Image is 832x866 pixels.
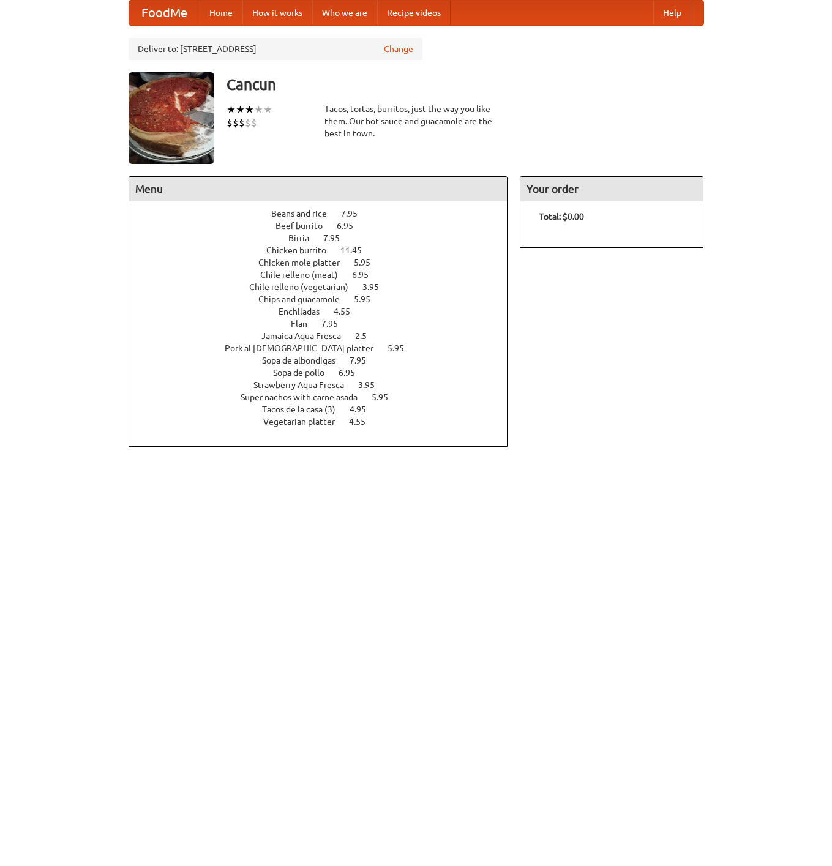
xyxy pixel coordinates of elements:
span: Chile relleno (vegetarian) [249,282,361,292]
li: ★ [263,103,272,116]
a: Beans and rice 7.95 [271,209,380,218]
a: Vegetarian platter 4.55 [263,417,388,427]
span: Birria [288,233,321,243]
span: Enchiladas [279,307,332,316]
span: 7.95 [323,233,352,243]
a: Chile relleno (vegetarian) 3.95 [249,282,402,292]
span: 4.95 [350,405,378,414]
a: Change [384,43,413,55]
span: Beans and rice [271,209,339,218]
h4: Menu [129,177,508,201]
span: 6.95 [337,221,365,231]
a: Chips and guacamole 5.95 [258,294,393,304]
a: Recipe videos [377,1,451,25]
a: Help [653,1,691,25]
h3: Cancun [227,72,704,97]
li: $ [251,116,257,130]
span: 5.95 [372,392,400,402]
img: angular.jpg [129,72,214,164]
span: 6.95 [339,368,367,378]
li: ★ [245,103,254,116]
span: Pork al [DEMOGRAPHIC_DATA] platter [225,343,386,353]
span: 5.95 [354,294,383,304]
a: FoodMe [129,1,200,25]
span: 7.95 [341,209,370,218]
span: Chile relleno (meat) [260,270,350,280]
a: Enchiladas 4.55 [279,307,373,316]
span: Super nachos with carne asada [241,392,370,402]
li: ★ [254,103,263,116]
span: 4.55 [334,307,362,316]
b: Total: $0.00 [539,212,584,222]
span: 7.95 [321,319,350,329]
a: Home [200,1,242,25]
span: Tacos de la casa (3) [262,405,348,414]
span: Sopa de pollo [273,368,337,378]
a: Tacos de la casa (3) 4.95 [262,405,389,414]
span: Chicken burrito [266,245,339,255]
span: 5.95 [354,258,383,267]
span: 2.5 [355,331,379,341]
li: ★ [227,103,236,116]
span: Sopa de albondigas [262,356,348,365]
div: Deliver to: [STREET_ADDRESS] [129,38,422,60]
a: Jamaica Aqua Fresca 2.5 [261,331,389,341]
li: $ [227,116,233,130]
a: Sopa de pollo 6.95 [273,368,378,378]
span: 3.95 [362,282,391,292]
a: Flan 7.95 [291,319,361,329]
a: Super nachos with carne asada 5.95 [241,392,411,402]
a: Strawberry Aqua Fresca 3.95 [253,380,397,390]
a: How it works [242,1,312,25]
a: Chicken mole platter 5.95 [258,258,393,267]
span: Vegetarian platter [263,417,347,427]
div: Tacos, tortas, burritos, just the way you like them. Our hot sauce and guacamole are the best in ... [324,103,508,140]
a: Chile relleno (meat) 6.95 [260,270,391,280]
span: 4.55 [349,417,378,427]
span: Chips and guacamole [258,294,352,304]
li: $ [245,116,251,130]
span: 3.95 [358,380,387,390]
li: $ [239,116,245,130]
a: Beef burrito 6.95 [275,221,376,231]
span: Strawberry Aqua Fresca [253,380,356,390]
span: Beef burrito [275,221,335,231]
li: $ [233,116,239,130]
a: Chicken burrito 11.45 [266,245,384,255]
span: Jamaica Aqua Fresca [261,331,353,341]
span: 11.45 [340,245,374,255]
span: Flan [291,319,320,329]
span: 6.95 [352,270,381,280]
h4: Your order [520,177,703,201]
a: Pork al [DEMOGRAPHIC_DATA] platter 5.95 [225,343,427,353]
a: Who we are [312,1,377,25]
span: Chicken mole platter [258,258,352,267]
a: Sopa de albondigas 7.95 [262,356,389,365]
span: 7.95 [350,356,378,365]
span: 5.95 [388,343,416,353]
a: Birria 7.95 [288,233,362,243]
li: ★ [236,103,245,116]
